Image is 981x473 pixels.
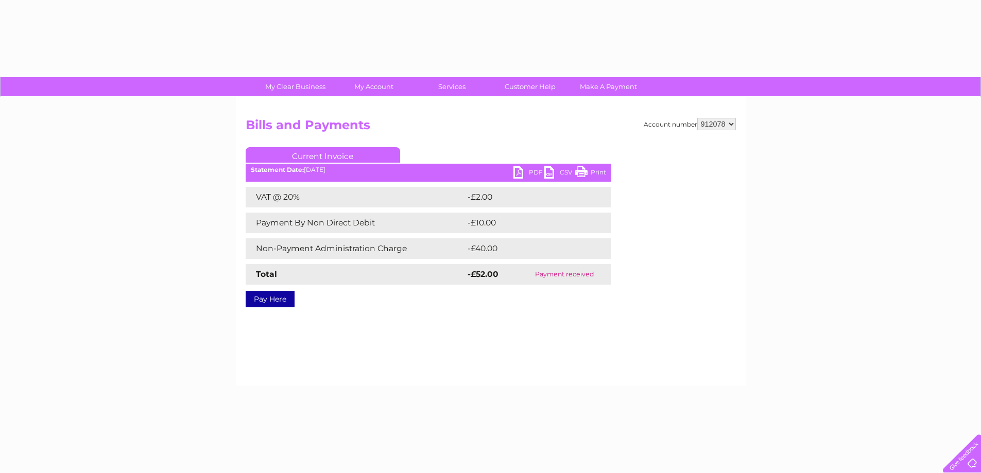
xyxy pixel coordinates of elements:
[409,77,494,96] a: Services
[518,264,611,285] td: Payment received
[246,291,295,307] a: Pay Here
[465,213,592,233] td: -£10.00
[256,269,277,279] strong: Total
[246,166,611,173] div: [DATE]
[566,77,651,96] a: Make A Payment
[513,166,544,181] a: PDF
[253,77,338,96] a: My Clear Business
[575,166,606,181] a: Print
[331,77,416,96] a: My Account
[246,213,465,233] td: Payment By Non Direct Debit
[246,238,465,259] td: Non-Payment Administration Charge
[246,187,465,207] td: VAT @ 20%
[644,118,736,130] div: Account number
[246,118,736,137] h2: Bills and Payments
[465,187,590,207] td: -£2.00
[246,147,400,163] a: Current Invoice
[251,166,304,173] b: Statement Date:
[488,77,573,96] a: Customer Help
[465,238,593,259] td: -£40.00
[544,166,575,181] a: CSV
[468,269,498,279] strong: -£52.00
